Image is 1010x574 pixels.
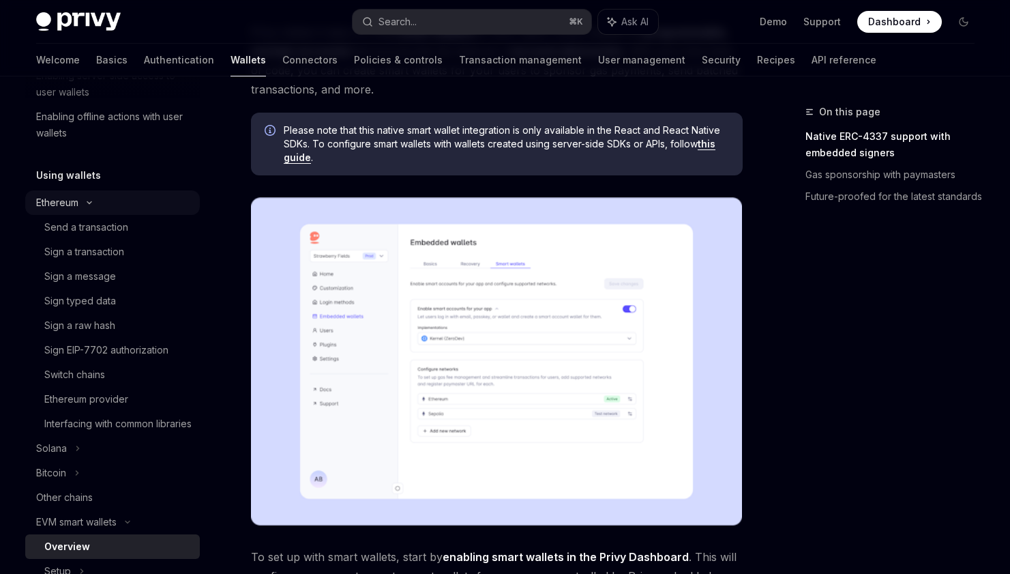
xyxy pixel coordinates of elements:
div: Sign a message [44,268,116,285]
a: Enabling offline actions with user wallets [25,104,200,145]
div: Ethereum provider [44,391,128,407]
a: enabling smart wallets in the Privy Dashboard [443,550,689,564]
a: Future-proofed for the latest standards [805,186,985,207]
div: EVM smart wallets [36,514,117,530]
svg: Info [265,125,278,139]
div: Switch chains [44,367,105,383]
a: Sign a transaction [25,240,200,264]
a: Interfacing with common libraries [25,412,200,436]
a: Transaction management [459,44,582,76]
a: Sign typed data [25,289,200,313]
a: Connectors [282,44,338,76]
div: Sign EIP-7702 authorization [44,342,168,358]
a: Sign EIP-7702 authorization [25,338,200,362]
div: Ethereum [36,195,78,211]
img: dark logo [36,12,121,31]
button: Ask AI [598,10,658,34]
div: Solana [36,440,67,457]
a: Demo [760,15,787,29]
a: Policies & controls [354,44,443,76]
a: Other chains [25,485,200,510]
div: Sign typed data [44,293,116,309]
span: ⌘ K [569,16,583,27]
a: Basics [96,44,128,76]
a: Wallets [231,44,266,76]
span: Please note that this native smart wallet integration is only available in the React and React Na... [284,124,729,164]
a: User management [598,44,685,76]
a: Switch chains [25,362,200,387]
span: Ask AI [621,15,649,29]
img: Sample enable smart wallets [251,197,743,526]
button: Search...⌘K [353,10,591,34]
a: Sign a raw hash [25,313,200,338]
div: Sign a raw hash [44,317,115,334]
a: Sign a message [25,264,200,289]
div: Search... [378,14,417,30]
a: Gas sponsorship with paymasters [805,164,985,186]
span: Dashboard [868,15,921,29]
h5: Using wallets [36,167,101,184]
div: Bitcoin [36,465,66,481]
a: API reference [812,44,876,76]
a: Authentication [144,44,214,76]
a: Native ERC-4337 support with embedded signers [805,126,985,164]
a: Recipes [757,44,795,76]
div: Send a transaction [44,219,128,235]
div: Overview [44,539,90,555]
a: Dashboard [857,11,942,33]
div: Sign a transaction [44,244,124,260]
a: Welcome [36,44,80,76]
button: Toggle dark mode [953,11,975,33]
a: Overview [25,534,200,559]
a: Ethereum provider [25,387,200,412]
div: Enabling offline actions with user wallets [36,109,192,141]
a: Security [702,44,741,76]
div: Interfacing with common libraries [44,416,192,432]
a: Support [803,15,841,29]
a: Send a transaction [25,215,200,240]
div: Other chains [36,489,93,506]
span: On this page [819,104,880,120]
